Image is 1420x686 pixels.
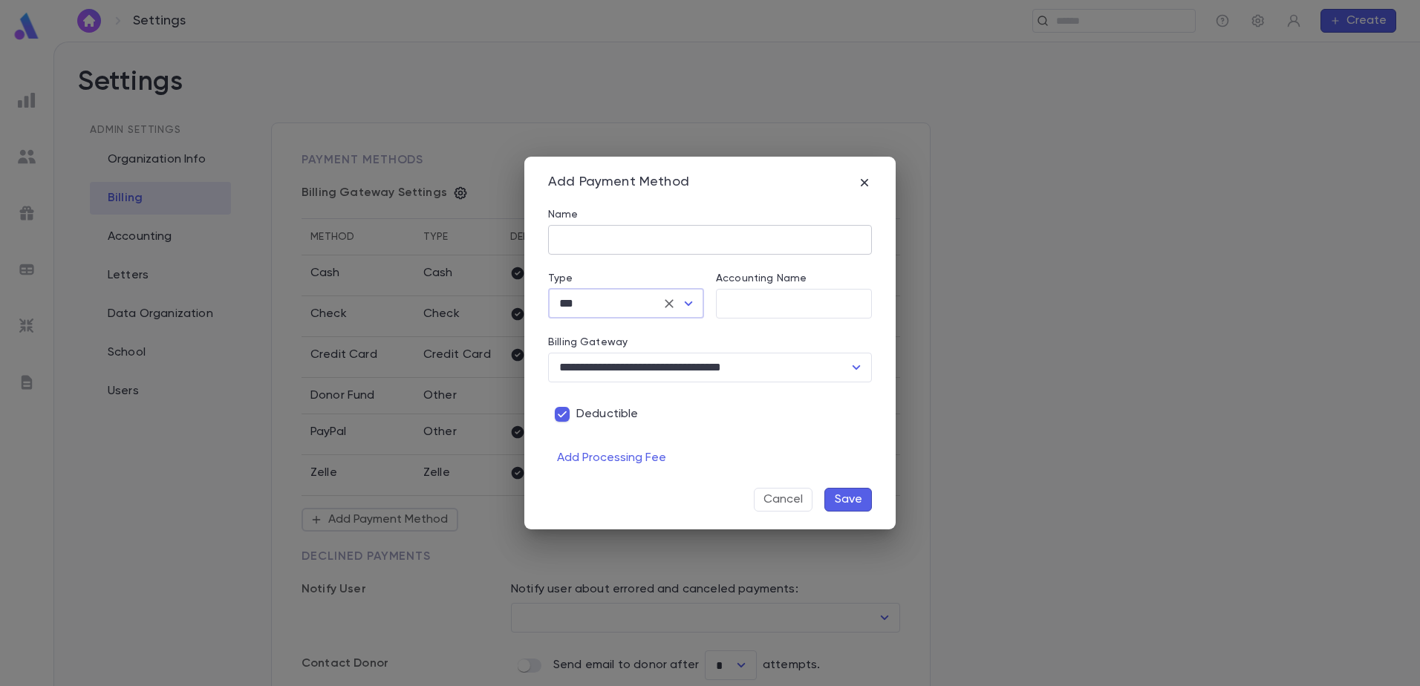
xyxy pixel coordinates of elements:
[754,488,812,512] button: Cancel
[548,209,579,220] label: Name
[548,336,628,348] label: Billing Gateway
[548,272,573,284] label: Type
[846,357,867,378] button: Open
[824,488,872,512] button: Save
[576,407,639,422] span: Deductible
[716,272,807,284] label: Accounting Name
[678,293,699,314] button: Open
[548,446,675,470] button: Add Processing Fee
[659,293,680,314] button: Clear
[548,174,689,191] div: Add Payment Method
